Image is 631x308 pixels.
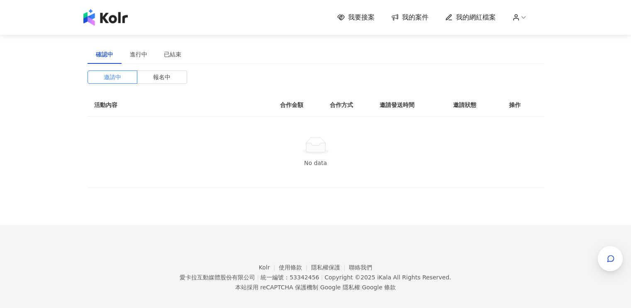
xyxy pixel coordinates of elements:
[402,13,429,22] span: 我的案件
[391,13,429,22] a: 我的案件
[456,13,496,22] span: 我的網紅檔案
[311,264,349,271] a: 隱私權保護
[257,274,259,281] span: |
[273,94,323,116] th: 合作金額
[349,264,372,271] a: 聯絡我們
[321,274,323,281] span: |
[348,13,375,22] span: 我要接案
[445,13,496,22] a: 我的網紅檔案
[83,9,128,26] img: logo
[261,274,319,281] div: 統一編號：53342456
[360,284,362,291] span: |
[446,94,502,116] th: 邀請狀態
[96,50,113,59] div: 確認中
[362,284,396,291] a: Google 條款
[88,94,253,116] th: 活動內容
[337,13,375,22] a: 我要接案
[373,94,446,116] th: 邀請發送時間
[377,274,391,281] a: iKala
[104,71,121,83] span: 邀請中
[164,50,181,59] div: 已結束
[259,264,279,271] a: Kolr
[502,94,544,116] th: 操作
[235,282,396,292] span: 本站採用 reCAPTCHA 保護機制
[130,50,147,59] div: 進行中
[97,158,534,167] div: No data
[279,264,311,271] a: 使用條款
[320,284,360,291] a: Google 隱私權
[153,71,171,83] span: 報名中
[324,274,451,281] div: Copyright © 2025 All Rights Reserved.
[180,274,255,281] div: 愛卡拉互動媒體股份有限公司
[318,284,320,291] span: |
[323,94,373,116] th: 合作方式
